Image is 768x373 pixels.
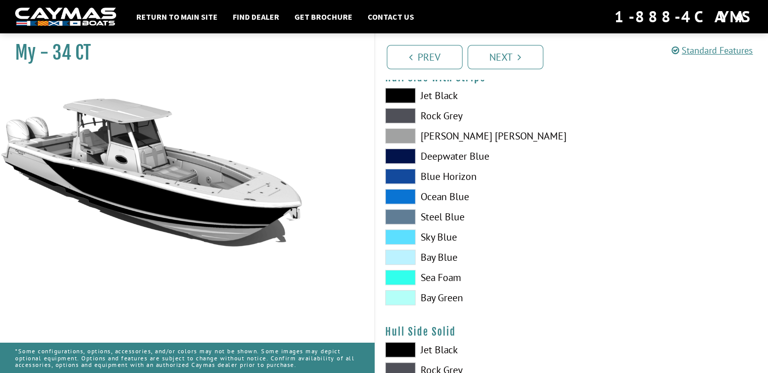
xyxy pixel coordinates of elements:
label: Bay Green [385,290,561,305]
a: Contact Us [363,10,419,23]
label: Blue Horizon [385,169,561,184]
a: Next [468,45,543,69]
label: Sea Foam [385,270,561,285]
a: Return to main site [131,10,223,23]
label: Deepwater Blue [385,149,561,164]
label: [PERSON_NAME] [PERSON_NAME] [385,128,561,144]
a: Prev [387,45,463,69]
label: Sky Blue [385,229,561,245]
a: Find Dealer [228,10,284,23]
h1: My - 34 CT [15,41,349,64]
label: Jet Black [385,88,561,103]
label: Bay Blue [385,250,561,265]
h4: Hull Side Solid [385,325,758,338]
a: Get Brochure [289,10,357,23]
label: Jet Black [385,342,561,357]
label: Steel Blue [385,209,561,224]
p: *Some configurations, options, accessories, and/or colors may not be shown. Some images may depic... [15,343,359,373]
label: Rock Grey [385,108,561,123]
div: 1-888-4CAYMAS [615,6,753,28]
a: Standard Features [672,44,753,56]
img: white-logo-c9c8dbefe5ff5ceceb0f0178aa75bf4bb51f6bca0971e226c86eb53dfe498488.png [15,8,116,26]
label: Ocean Blue [385,189,561,204]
